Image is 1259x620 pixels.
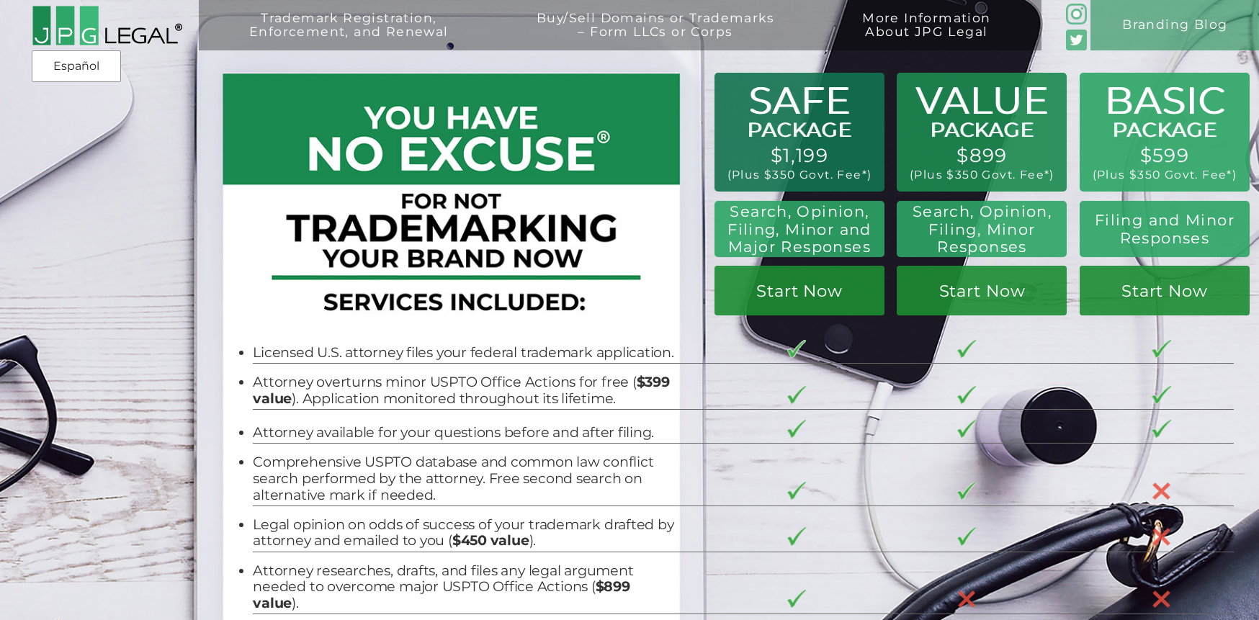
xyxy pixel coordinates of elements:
[452,531,529,549] b: $450 value
[1152,420,1170,438] img: checkmark-border-3.png
[714,266,884,315] a: Start Now
[722,203,877,256] h2: Search, Opinion, Filing, Minor and Major Responses
[957,527,976,545] img: checkmark-border-3.png
[253,454,677,503] li: Comprehensive USPTO database and common law conflict search performed by the attorney. Free secon...
[1152,482,1170,500] img: X-30-3.png
[787,386,806,404] img: checkmark-border-3.png
[253,578,629,611] b: $899 value
[32,5,183,46] img: 2016-logo-black-letters-3-r.png
[1152,590,1170,608] img: X-30-3.png
[825,11,1029,61] a: More InformationAbout JPG Legal
[907,203,1057,256] h2: Search, Opinion, Filing, Minor Responses
[253,424,677,441] li: Attorney available for your questions before and after filing.
[787,482,806,500] img: checkmark-border-3.png
[957,590,976,608] img: X-30-3.png
[1080,266,1250,315] a: Start Now
[253,516,677,549] li: Legal opinion on odds of success of your trademark drafted by attorney and emailed to you ( ).
[787,420,806,438] img: checkmark-border-3.png
[253,562,677,611] li: Attorney researches, drafts, and files any legal argument needed to overcome major USPTO Office A...
[957,340,976,358] img: checkmark-border-3.png
[787,527,806,545] img: checkmark-border-3.png
[787,340,806,358] img: checkmark-border-3.png
[1066,30,1087,50] img: Twitter_Social_Icon_Rounded_Square_Color-mid-green3-90.png
[36,53,117,79] a: Español
[1090,212,1240,247] h2: Filing and Minor Responses
[253,344,677,361] li: Licensed U.S. attorney files your federal trademark application.
[897,266,1067,315] a: Start Now
[499,11,812,61] a: Buy/Sell Domains or Trademarks– Form LLCs or Corps
[1152,527,1170,546] img: X-30-3.png
[212,11,486,61] a: Trademark Registration,Enforcement, and Renewal
[787,590,806,608] img: checkmark-border-3.png
[1152,340,1170,358] img: checkmark-border-3.png
[957,420,976,438] img: checkmark-border-3.png
[957,482,976,500] img: checkmark-border-3.png
[957,386,976,404] img: checkmark-border-3.png
[253,374,677,406] li: Attorney overturns minor USPTO Office Actions for free ( ). Application monitored throughout its ...
[253,373,669,407] b: $399 value
[1152,386,1170,404] img: checkmark-border-3.png
[1066,4,1087,24] img: glyph-logo_May2016-green3-90.png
